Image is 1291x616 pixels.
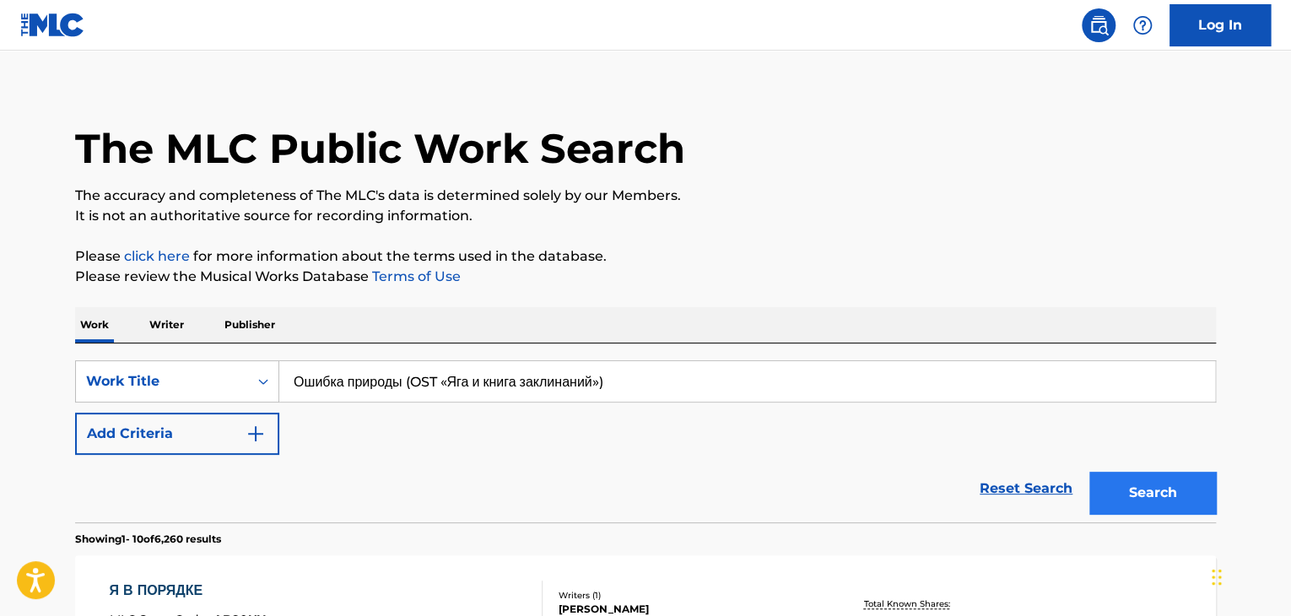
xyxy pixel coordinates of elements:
a: Log In [1169,4,1271,46]
a: Terms of Use [369,268,461,284]
div: Writers ( 1 ) [559,589,813,602]
button: Add Criteria [75,413,279,455]
p: The accuracy and completeness of The MLC's data is determined solely by our Members. [75,186,1216,206]
p: Showing 1 - 10 of 6,260 results [75,532,221,547]
img: MLC Logo [20,13,85,37]
div: Drag [1212,552,1222,602]
iframe: Chat Widget [1207,535,1291,616]
button: Search [1089,472,1216,514]
h1: The MLC Public Work Search [75,123,685,174]
p: Work [75,307,114,343]
img: 9d2ae6d4665cec9f34b9.svg [246,424,266,444]
p: Total Known Shares: [863,597,953,610]
a: click here [124,248,190,264]
div: Help [1126,8,1159,42]
a: Public Search [1082,8,1115,42]
p: Publisher [219,307,280,343]
img: help [1132,15,1153,35]
img: search [1088,15,1109,35]
p: Please for more information about the terms used in the database. [75,246,1216,267]
a: Reset Search [971,470,1081,507]
div: Я В ПОРЯДКЕ [110,581,265,601]
p: It is not an authoritative source for recording information. [75,206,1216,226]
p: Writer [144,307,189,343]
form: Search Form [75,360,1216,522]
div: Work Title [86,371,238,392]
p: Please review the Musical Works Database [75,267,1216,287]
